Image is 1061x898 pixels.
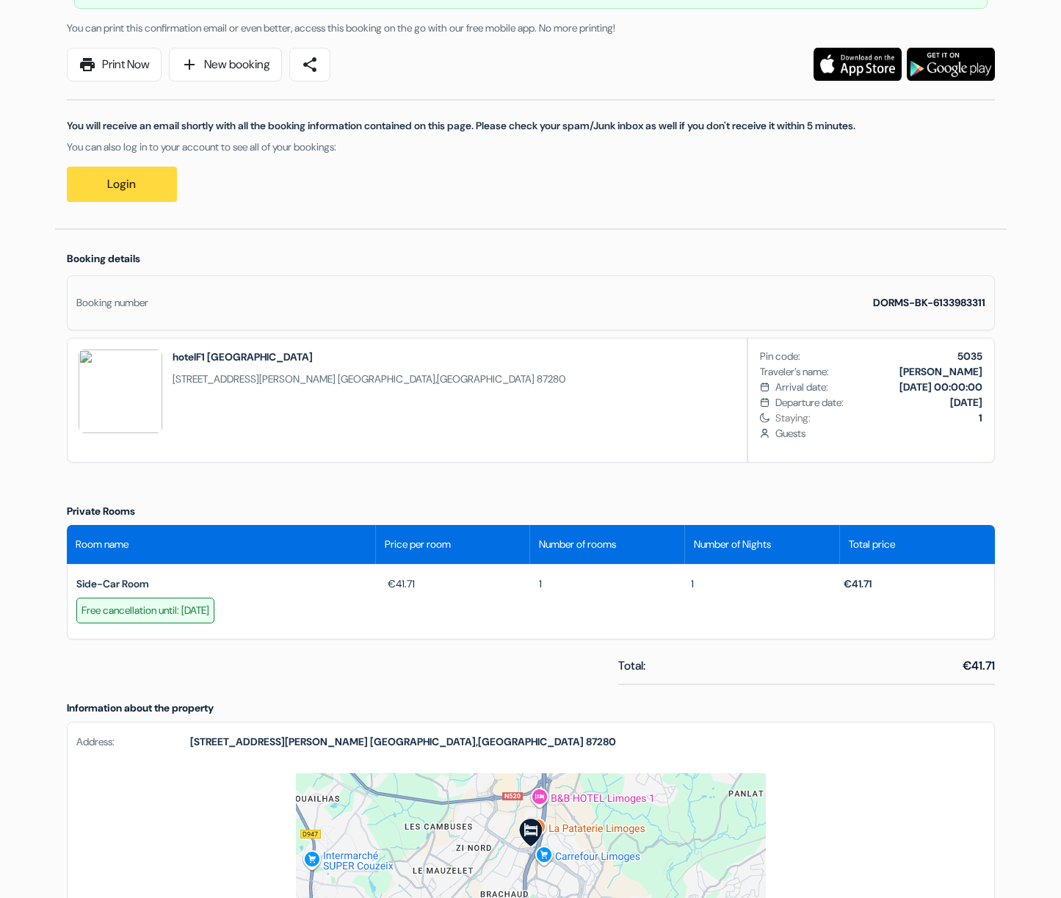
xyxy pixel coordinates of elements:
span: , [173,372,565,387]
span: [GEOGRAPHIC_DATA] [370,735,476,748]
span: Information about the property [67,701,214,714]
b: 5035 [957,350,982,363]
span: [GEOGRAPHIC_DATA] [338,372,435,385]
span: Private Rooms [67,504,135,518]
b: [DATE] 00:00:00 [899,380,982,394]
b: [PERSON_NAME] [899,365,982,378]
div: 1 [682,576,833,592]
div: 1 [530,576,681,592]
span: [STREET_ADDRESS][PERSON_NAME] [190,735,368,748]
span: Traveler’s name: [760,364,829,380]
span: Arrival date: [775,380,828,395]
img: UDZaZAA0Dz5VYwRl [79,350,162,433]
span: Staying: [775,410,982,426]
h2: hotelF1 [GEOGRAPHIC_DATA] [173,350,565,364]
span: share [301,56,319,73]
p: You can also log in to your account to see all of your bookings: [67,140,995,155]
b: [DATE] [950,396,982,409]
span: Booking details [67,252,140,265]
span: print [79,56,96,73]
span: Address: [76,734,190,750]
span: €41.71 [379,576,415,592]
span: [GEOGRAPHIC_DATA] [437,372,535,385]
span: add [181,56,198,73]
a: addNew booking [169,48,282,82]
strong: DORMS-BK-6133983311 [873,296,985,309]
span: [GEOGRAPHIC_DATA] [478,735,584,748]
span: Total price [849,537,895,552]
span: €41.71 [963,657,995,675]
span: Guests [775,426,982,441]
strong: , [190,734,616,750]
div: Free cancellation until: [DATE] [76,598,214,623]
span: You can print this confirmation email or even better, access this booking on the go with our free... [67,21,615,35]
img: Download the free application [814,48,902,81]
b: 1 [979,411,982,424]
span: Side-Car Room [76,577,149,590]
a: Login [67,167,177,202]
span: Number of rooms [539,537,616,552]
div: Booking number [76,295,148,311]
span: Number of Nights [694,537,771,552]
a: share [289,48,330,82]
img: Download the free application [907,48,995,81]
span: 87280 [586,735,616,748]
span: €41.71 [844,577,872,590]
span: Total: [618,657,645,675]
span: Room name [76,537,128,552]
span: Departure date: [775,395,844,410]
span: [STREET_ADDRESS][PERSON_NAME] [173,372,336,385]
span: Pin code: [760,349,800,364]
span: 87280 [537,372,565,385]
span: Price per room [385,537,451,552]
p: You will receive an email shortly with all the booking information contained on this page. Please... [67,118,995,134]
a: printPrint Now [67,48,162,82]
